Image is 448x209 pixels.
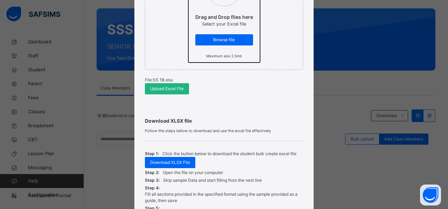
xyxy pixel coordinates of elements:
p: Fill all sections provided in the specified format using the sample provided as a guide, then save [145,191,303,204]
button: Open asap [420,185,441,206]
small: Maximum size 2.5mb [206,54,242,58]
span: Step 3: [145,177,160,183]
span: Upload Excel File [150,86,184,92]
p: Open the file on your computer [163,170,223,176]
p: Click the button below to download the student bulk create excel file [162,151,296,157]
p: Skip sample Data and start filling from the next line [163,177,262,183]
span: Download XLSX File [150,159,190,166]
p: File: SS 1B.xlsx [145,77,303,83]
span: Browse file [201,37,248,43]
span: Download XLSX file [145,117,303,124]
span: Step 2: [145,170,159,176]
span: Follow the steps below to download and use the excel file effectively [145,128,303,134]
span: Step 4: [145,185,160,191]
span: Step 1: [145,151,159,157]
p: Drag and Drop files here [195,13,253,21]
span: Select your Excel file [202,21,246,27]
